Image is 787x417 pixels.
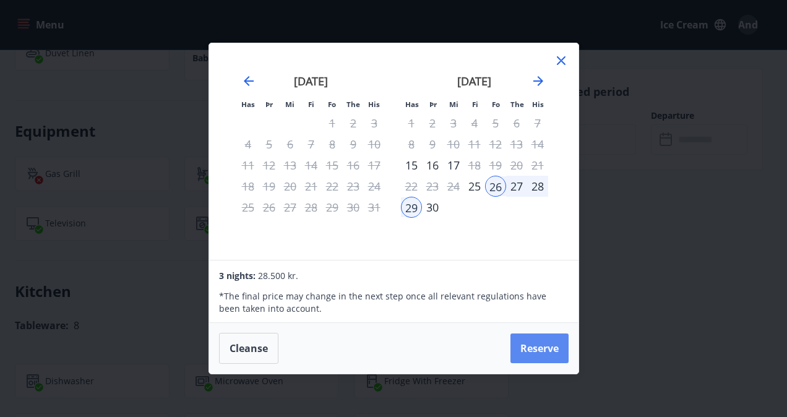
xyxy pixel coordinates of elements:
[464,155,485,176] div: Only check-out available
[422,134,443,155] td: Choose þriðjudagur, 9. september 2025 as your check-out date. It’s available.
[343,113,364,134] td: Not available. Saturday, August 2, 2025
[510,333,569,363] button: Reserve
[485,134,506,155] td: Not available. Friday, September 12, 2025
[219,290,546,314] font: The final price may change in the next step once all relevant regulations have been taken into ac...
[259,134,280,155] td: Not available. Tuesday, August 5, 2025
[527,176,548,197] div: 28
[464,176,485,197] div: Check-in only available
[531,74,546,88] div: Move forward to switch to the next month.
[422,176,443,197] td: Not available. Tuesday, September 23, 2025
[301,176,322,197] td: Not available. Thursday, August 21, 2025
[464,155,485,176] td: Choose fimmtudagur, 18. september 2025 as your check-out date. It’s available.
[401,155,422,176] td: Choose mánudagur, 15. september 2025 as your check-out date. It’s available.
[485,176,506,197] div: 26
[492,100,500,109] small: Fo
[527,176,548,197] td: Selected for the first time. Sunday, September 28, 2025
[322,155,343,176] td: Not available. Friday, August 15, 2025
[449,100,458,109] small: Mi
[346,100,360,109] small: The
[401,197,422,218] div: 29
[422,155,443,176] td: Choose þriðjudagur, 16. september 2025 as your check-out date. It’s available.
[422,197,443,218] div: 30
[485,155,506,176] td: Not available. Friday, September 19, 2025
[322,176,343,197] td: Not available. Friday, August 22, 2025
[506,176,527,197] td: Selected for the first time. Saturday, September 27, 2025
[443,113,464,134] td: Choose miðvikudagur, 3. september 2025 as your check-out date. It’s available.
[241,74,256,88] div: Move backward to switch to the previous month.
[401,155,422,176] div: Check-in only available
[322,113,343,134] td: Not available. Friday, August 1, 2025
[301,155,322,176] td: Not available. Thursday, August 14, 2025
[422,155,443,176] div: 16
[322,134,343,155] td: Not available. Friday, August 8, 2025
[527,113,548,134] td: Not available. sunnudagur, 7. september 2025
[219,270,256,282] span: 3 nights:
[506,134,527,155] td: Not available. laugardagur, 13. september 2025
[405,100,419,109] small: Has
[506,113,527,134] td: Not available. laugardagur, 6. september 2025
[280,197,301,218] td: Not available. Wednesday, August 27, 2025
[294,74,328,88] strong: [DATE]
[343,134,364,155] td: Not available. Saturday, August 9, 2025
[280,134,301,155] td: Not available. Wednesday, August 6, 2025
[343,176,364,197] td: Not available. Saturday, August 23, 2025
[364,155,385,176] td: Not available. Sunday, August 17, 2025
[224,58,564,245] div: Calendar
[308,100,314,109] small: Fi
[472,100,478,109] small: Fi
[259,197,280,218] td: Not available. Tuesday, August 26, 2025
[301,197,322,218] td: Not available. Thursday, August 28, 2025
[259,155,280,176] td: Not available. Tuesday, August 12, 2025
[422,197,443,218] td: Choose þriðjudagur, 30. september 2025 as your check-out date. It’s available.
[364,113,385,134] td: Not available. Sunday, August 3, 2025
[322,197,343,218] td: Not available. Friday, August 29, 2025
[401,134,422,155] td: Choose mánudagur, 8. september 2025 as your check-out date. It’s available.
[527,155,548,176] td: Not available. sunnudagur, 21. september 2025
[238,176,259,197] td: Not available. Monday, August 18, 2025
[265,100,273,109] small: Þr
[443,176,464,197] td: Not available. Wednesday, September 24, 2025
[364,197,385,218] td: Not available. Sunday, August 31, 2025
[532,100,544,109] small: His
[343,197,364,218] td: Not available. Saturday, August 30, 2025
[422,113,443,134] td: Choose þriðjudagur, 2. september 2025 as your check-out date. It’s available.
[328,100,336,109] small: Fo
[259,176,280,197] td: Not available. Tuesday, August 19, 2025
[219,333,278,364] button: Cleanse
[464,176,485,197] td: Choose fimmtudagur, 25. september 2025 as your check-out date. It’s available.
[443,134,464,155] td: Not available. Wednesday, September 10, 2025
[401,197,422,218] td: Selected as end date. Monday, September 29, 2025
[238,134,259,155] td: Not available. Monday, August 4, 2025
[527,134,548,155] td: Not available. sunnudagur, 14. september 2025
[506,176,527,197] div: 27
[241,100,255,109] small: Has
[510,100,524,109] small: The
[429,100,437,109] small: Þr
[443,155,464,176] div: 17
[506,155,527,176] td: Not available. laugardagur, 20. september 2025
[401,176,422,197] td: Not available. Monday, September 22, 2025
[364,176,385,197] td: Not available. Sunday, August 24, 2025
[301,134,322,155] td: Not available. Thursday, August 7, 2025
[285,100,295,109] small: Mi
[238,155,259,176] td: Not available. Monday, August 11, 2025
[258,270,298,282] span: 28.500 kr.
[343,155,364,176] td: Not available. Saturday, August 16, 2025
[485,113,506,134] td: Choose föstudagur, 5. september 2025 as your check-out date. It’s available.
[368,100,380,109] small: His
[401,113,422,134] td: Choose mánudagur, 1. september 2025 as your check-out date. It’s available.
[364,134,385,155] td: Not available. Sunday, August 10, 2025
[485,176,506,197] td: Selected as start date. Friday, September 26, 2025
[464,113,485,134] td: Choose fimmtudagur, 4. september 2025 as your check-out date. It’s available.
[280,155,301,176] td: Not available. Wednesday, August 13, 2025
[280,176,301,197] td: Not available. Wednesday, August 20, 2025
[457,74,491,88] strong: [DATE]
[464,134,485,155] td: Not available. Thursday, September 11, 2025
[238,197,259,218] td: Not available. Monday, August 25, 2025
[443,155,464,176] td: Choose miðvikudagur, 17. september 2025 as your check-out date. It’s available.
